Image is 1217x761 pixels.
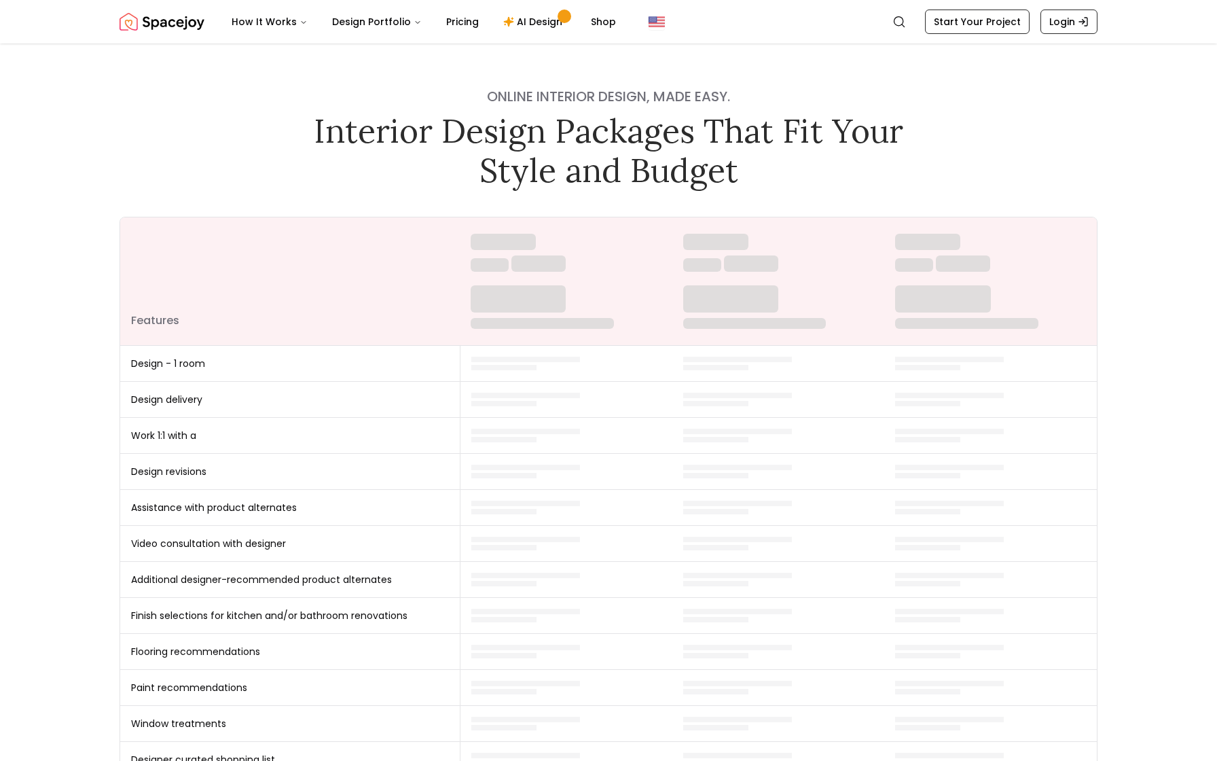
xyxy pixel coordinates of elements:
a: Spacejoy [120,8,204,35]
td: Assistance with product alternates [120,490,460,526]
td: Additional designer-recommended product alternates [120,562,460,598]
td: Video consultation with designer [120,526,460,562]
a: Pricing [435,8,490,35]
button: How It Works [221,8,319,35]
a: Start Your Project [925,10,1030,34]
td: Paint recommendations [120,670,460,706]
nav: Main [221,8,627,35]
th: Features [120,217,460,346]
img: Spacejoy Logo [120,8,204,35]
td: Design revisions [120,454,460,490]
td: Finish selections for kitchen and/or bathroom renovations [120,598,460,634]
button: Design Portfolio [321,8,433,35]
a: AI Design [492,8,577,35]
h1: Interior Design Packages That Fit Your Style and Budget [304,111,913,190]
a: Shop [580,8,627,35]
td: Window treatments [120,706,460,742]
td: Design delivery [120,382,460,418]
td: Flooring recommendations [120,634,460,670]
td: Work 1:1 with a [120,418,460,454]
a: Login [1040,10,1097,34]
img: United States [649,14,665,30]
td: Design - 1 room [120,346,460,382]
h4: Online interior design, made easy. [304,87,913,106]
